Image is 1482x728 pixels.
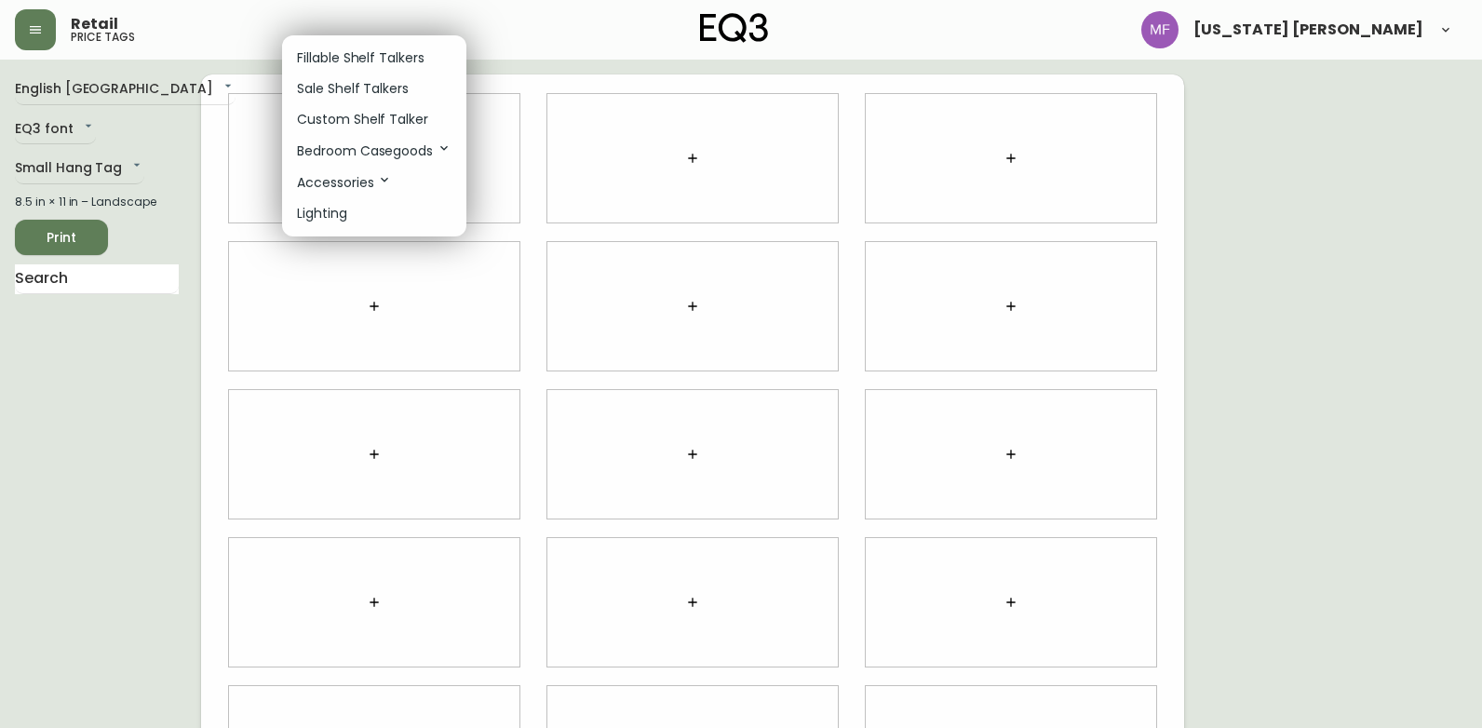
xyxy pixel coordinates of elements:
[297,172,392,193] p: Accessories
[297,110,428,129] p: Custom Shelf Talker
[297,141,451,161] p: Bedroom Casegoods
[297,48,424,68] p: Fillable Shelf Talkers
[297,79,409,99] p: Sale Shelf Talkers
[297,204,347,223] p: Lighting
